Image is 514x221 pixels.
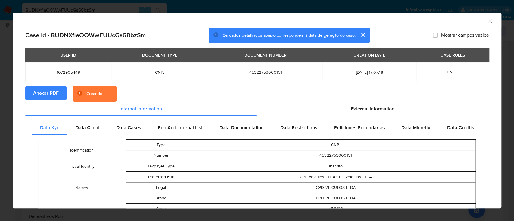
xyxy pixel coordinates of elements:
[196,193,476,204] td: CPD VEICULOS LTDA
[32,121,482,135] div: Detailed internal info
[437,50,469,60] div: CASE RULES
[241,50,290,60] div: DOCUMENT NUMBER
[126,193,196,204] td: Brand
[86,91,102,97] div: Creando
[126,183,196,193] td: Legal
[350,50,389,60] div: CREATION DATE
[401,124,430,131] span: Data Minority
[76,124,100,131] span: Data Client
[196,140,476,150] td: CNPJ
[38,140,126,161] td: Identification
[280,124,317,131] span: Data Restrictions
[196,172,476,183] td: CPD veiculos LTDA CPD veiculos LTDA
[25,86,67,100] button: Anexar PDF
[126,172,196,183] td: Preferred Full
[13,13,501,208] div: closure-recommendation-modal
[441,32,489,38] span: Mostrar campos vazios
[126,140,196,150] td: Type
[433,33,438,38] input: Mostrar campos vazios
[33,87,59,100] span: Anexar PDF
[447,69,459,75] span: BNDU
[116,124,141,131] span: Data Cases
[25,31,146,39] h2: Case Id - 8UDNXfiaOOWwFUUcGs68bzSm
[38,172,126,204] td: Names
[196,183,476,193] td: CPD VEICULOS LTDA
[158,124,203,131] span: Pep And Internal List
[219,124,263,131] span: Data Documentation
[334,124,385,131] span: Peticiones Secundarias
[25,102,489,116] div: Detailed info
[126,204,196,214] td: Code
[126,161,196,172] td: Taxpayer Type
[40,124,59,131] span: Data Kyc
[196,204,476,214] td: 4511102
[38,161,126,172] td: Fiscal Identity
[223,32,356,38] span: Os dados detalhados abaixo correspondem à data de geração do caso.
[447,124,474,131] span: Data Credits
[216,69,315,75] span: 45322753000151
[351,105,394,112] span: External information
[57,50,80,60] div: USER ID
[139,50,181,60] div: DOCUMENT TYPE
[196,150,476,161] td: 45322753000151
[487,18,493,23] button: Fechar a janela
[329,69,409,75] span: [DATE] 17:07:18
[356,28,370,42] button: cerrar
[33,69,104,75] span: 1072905449
[126,150,196,161] td: Number
[196,161,476,172] td: Inscrito
[120,105,162,112] span: Internal information
[118,69,201,75] span: CNPJ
